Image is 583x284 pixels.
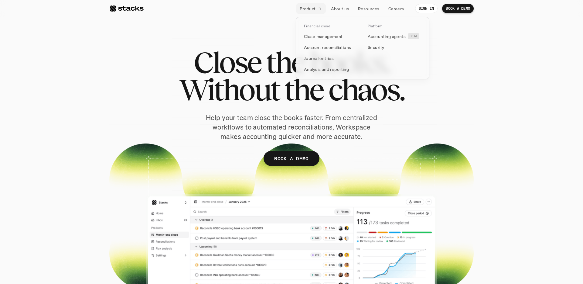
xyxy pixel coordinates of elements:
[72,116,98,120] a: Privacy Policy
[368,33,406,40] p: Accounting agents
[388,5,404,12] p: Careers
[304,33,343,40] p: Close management
[410,34,418,38] h2: BETA
[358,5,380,12] p: Resources
[331,5,349,12] p: About us
[442,4,474,13] a: BOOK A DEMO
[304,66,349,72] p: Analysis and reporting
[304,24,330,28] p: Financial close
[284,76,323,103] span: the
[203,113,380,141] p: Help your team close the books faster. From centralized workflows to automated reconciliations, W...
[385,3,408,14] a: Careers
[300,53,361,64] a: Journal entries
[419,6,434,11] p: SIGN IN
[274,154,309,163] p: BOOK A DEMO
[264,151,319,166] a: BOOK A DEMO
[368,24,383,28] p: Platform
[300,64,361,74] a: Analysis and reporting
[327,3,353,14] a: About us
[179,76,279,103] span: Without
[300,31,361,42] a: Close management
[300,42,361,53] a: Account reconciliations
[446,6,470,11] p: BOOK A DEMO
[304,44,351,50] p: Account reconciliations
[415,4,438,13] a: SIGN IN
[194,49,261,76] span: Close
[300,5,316,12] p: Product
[354,3,383,14] a: Resources
[328,76,404,103] span: chaos.
[304,55,334,61] p: Journal entries
[364,31,425,42] a: Accounting agentsBETA
[368,44,384,50] p: Security
[266,49,305,76] span: the
[364,42,425,53] a: Security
